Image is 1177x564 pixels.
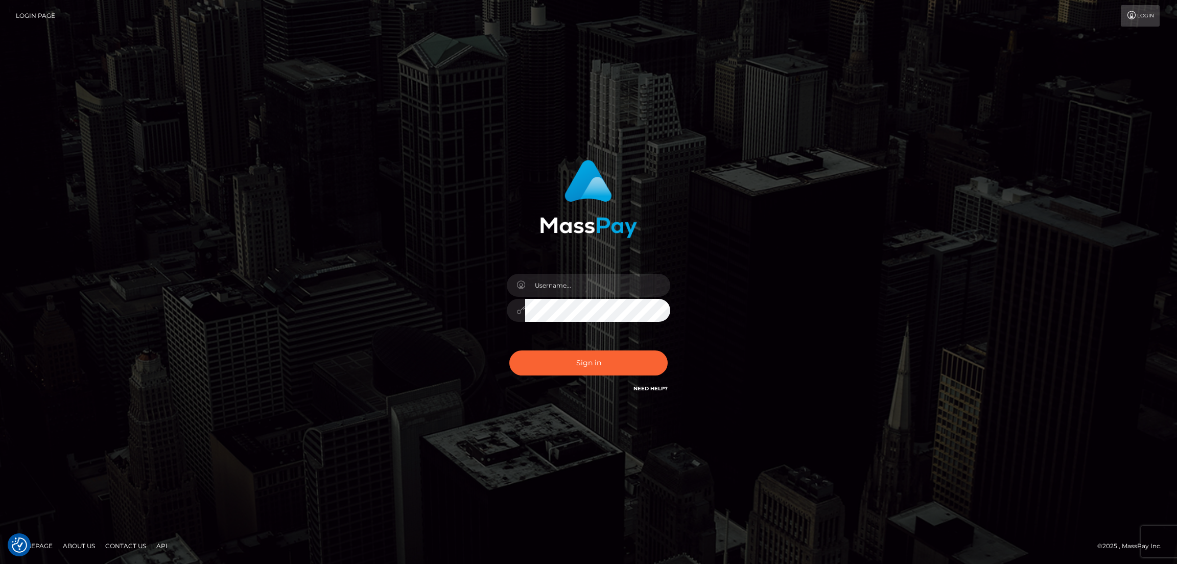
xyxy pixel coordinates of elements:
[509,350,668,375] button: Sign in
[12,537,27,553] img: Revisit consent button
[633,385,668,392] a: Need Help?
[16,5,55,27] a: Login Page
[12,537,27,553] button: Consent Preferences
[59,538,99,554] a: About Us
[152,538,172,554] a: API
[101,538,150,554] a: Contact Us
[1097,540,1169,552] div: © 2025 , MassPay Inc.
[525,274,670,297] input: Username...
[1121,5,1160,27] a: Login
[11,538,57,554] a: Homepage
[540,160,637,238] img: MassPay Login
